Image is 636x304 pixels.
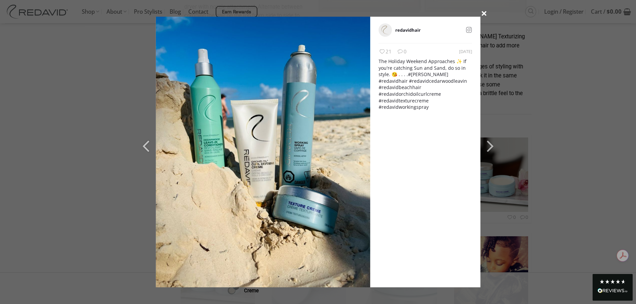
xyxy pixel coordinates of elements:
div: Read All Reviews [593,274,633,301]
img: picture_3404328631440511592.jpg [156,17,370,287]
a: View on Instagram [464,27,474,33]
a: #redavidtexturecreme [379,97,429,104]
a: #redavidhair [379,78,408,84]
img: REVIEWS.io [598,288,628,293]
a: #redavidorchidoilcurlcreme [379,91,441,97]
div: 4.8 Stars [599,279,626,284]
a: #redavidbeachhair [379,84,421,90]
a: #redavidworkingspray [379,104,429,110]
a: #redavidcedarwoodleavin [409,78,467,84]
div: Read All Reviews [598,287,628,296]
img: user_redavidhair.jpg [379,23,392,37]
a: redavidhair [395,27,421,33]
span: 21 [379,48,392,55]
div: The Holiday Weekend Approaches ✨ If you're catching Sun and Sand, do so in style. 😘 . . . . [379,58,472,110]
time: 03 July 2024 [459,48,472,54]
span: 0 [397,48,407,55]
a: #[PERSON_NAME] [408,71,448,77]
